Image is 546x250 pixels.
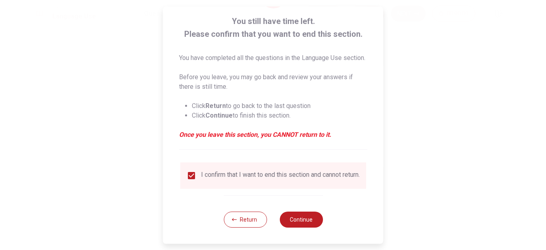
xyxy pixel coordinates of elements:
strong: Continue [205,112,233,119]
em: Once you leave this section, you CANNOT return to it. [179,130,367,140]
p: You have completed all the questions in the Language Use section. [179,53,367,63]
button: Return [223,212,267,228]
p: Before you leave, you may go back and review your answers if there is still time. [179,72,367,92]
span: You still have time left. Please confirm that you want to end this section. [179,15,367,40]
strong: Return [205,102,226,110]
div: I confirm that I want to end this section and cannot return. [201,171,360,180]
li: Click to go back to the last question [192,101,367,111]
button: Continue [279,212,323,228]
li: Click to finish this section. [192,111,367,120]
